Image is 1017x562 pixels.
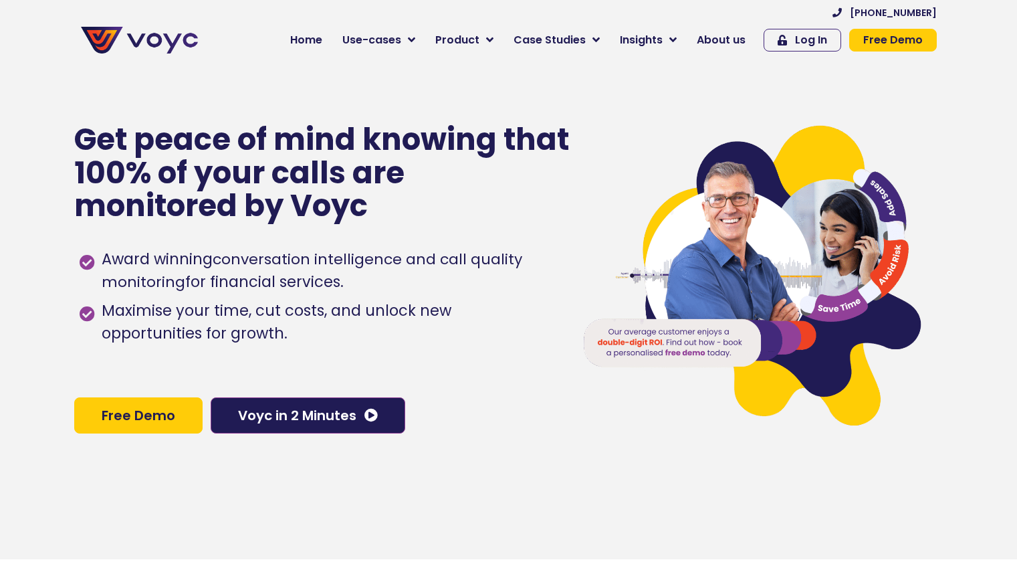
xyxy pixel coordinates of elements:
a: Insights [610,27,687,54]
h1: conversation intelligence and call quality monitoring [102,249,522,292]
a: Home [280,27,332,54]
a: Log In [764,29,841,52]
span: About us [697,32,746,48]
span: Maximise your time, cut costs, and unlock new opportunities for growth. [98,300,555,345]
img: voyc-full-logo [81,27,198,54]
a: Case Studies [503,27,610,54]
span: Free Demo [863,35,923,45]
span: Insights [620,32,663,48]
span: [PHONE_NUMBER] [850,8,937,17]
a: About us [687,27,756,54]
span: Home [290,32,322,48]
a: Free Demo [849,29,937,52]
span: Free Demo [102,409,175,422]
a: Voyc in 2 Minutes [211,397,405,434]
span: Award winning for financial services. [98,248,555,294]
a: [PHONE_NUMBER] [832,8,937,17]
span: Case Studies [514,32,586,48]
a: Use-cases [332,27,425,54]
span: Product [435,32,479,48]
span: Voyc in 2 Minutes [238,409,356,422]
span: Log In [795,35,827,45]
a: Product [425,27,503,54]
p: Get peace of mind knowing that 100% of your calls are monitored by Voyc [74,123,571,223]
span: Use-cases [342,32,401,48]
a: Free Demo [74,397,203,434]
